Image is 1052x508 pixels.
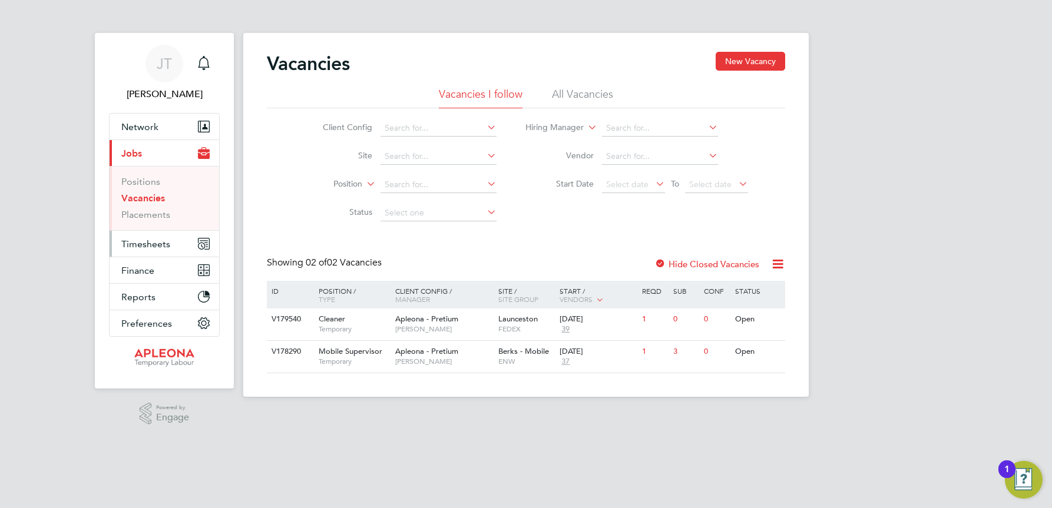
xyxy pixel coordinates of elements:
[654,258,759,270] label: Hide Closed Vacancies
[110,284,219,310] button: Reports
[121,318,172,329] span: Preferences
[639,341,670,363] div: 1
[670,341,701,363] div: 3
[381,205,497,221] input: Select one
[381,177,497,193] input: Search for...
[381,120,497,137] input: Search for...
[560,294,593,304] span: Vendors
[701,308,732,330] div: 0
[639,308,670,330] div: 1
[121,148,142,159] span: Jobs
[121,209,170,220] a: Placements
[560,324,571,334] span: 39
[732,341,783,363] div: Open
[319,294,335,304] span: Type
[526,150,594,161] label: Vendor
[109,87,220,101] span: Julie Tante
[110,257,219,283] button: Finance
[156,403,189,413] span: Powered by
[295,178,362,190] label: Position
[670,308,701,330] div: 0
[157,56,172,71] span: JT
[526,178,594,189] label: Start Date
[639,281,670,301] div: Reqd
[602,148,718,165] input: Search for...
[498,294,538,304] span: Site Group
[606,179,649,190] span: Select date
[701,341,732,363] div: 0
[121,238,170,250] span: Timesheets
[121,176,160,187] a: Positions
[121,291,156,303] span: Reports
[305,207,372,217] label: Status
[498,357,554,366] span: ENW
[110,231,219,257] button: Timesheets
[305,150,372,161] label: Site
[269,281,310,301] div: ID
[110,114,219,140] button: Network
[557,281,639,310] div: Start /
[110,166,219,230] div: Jobs
[305,122,372,132] label: Client Config
[716,52,785,71] button: New Vacancy
[516,122,584,134] label: Hiring Manager
[670,281,701,301] div: Sub
[701,281,732,301] div: Conf
[110,310,219,336] button: Preferences
[1005,461,1043,499] button: Open Resource Center, 1 new notification
[121,192,165,204] a: Vacancies
[109,348,220,367] a: Go to home page
[306,257,382,268] span: 02 Vacancies
[121,121,158,132] span: Network
[439,87,522,108] li: Vacancies I follow
[498,346,549,356] span: Berks - Mobile
[134,348,194,367] img: apleona-logo-retina.png
[140,403,190,425] a: Powered byEngage
[560,314,636,324] div: [DATE]
[667,176,683,191] span: To
[602,120,718,137] input: Search for...
[395,357,492,366] span: [PERSON_NAME]
[310,281,392,309] div: Position /
[395,314,458,324] span: Apleona - Pretium
[319,324,389,334] span: Temporary
[306,257,327,268] span: 02 of
[560,357,571,367] span: 37
[498,324,554,334] span: FEDEX
[395,346,458,356] span: Apleona - Pretium
[732,281,783,301] div: Status
[498,314,538,324] span: Launceston
[495,281,557,309] div: Site /
[319,357,389,366] span: Temporary
[267,257,384,269] div: Showing
[552,87,613,108] li: All Vacancies
[319,346,382,356] span: Mobile Supervisor
[689,179,732,190] span: Select date
[732,308,783,330] div: Open
[121,265,154,276] span: Finance
[269,341,310,363] div: V178290
[156,413,189,423] span: Engage
[392,281,495,309] div: Client Config /
[267,52,350,75] h2: Vacancies
[319,314,345,324] span: Cleaner
[560,347,636,357] div: [DATE]
[269,308,310,330] div: V179540
[110,140,219,166] button: Jobs
[1004,469,1010,484] div: 1
[109,45,220,101] a: JT[PERSON_NAME]
[395,294,430,304] span: Manager
[95,33,234,389] nav: Main navigation
[381,148,497,165] input: Search for...
[395,324,492,334] span: [PERSON_NAME]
